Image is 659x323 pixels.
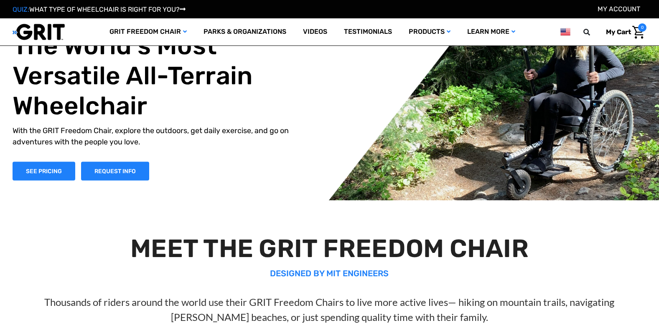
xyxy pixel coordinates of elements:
[101,18,195,45] a: GRIT Freedom Chair
[81,161,149,180] a: Slide number 1, Request Information
[400,18,459,45] a: Products
[13,5,186,13] a: QUIZ:WHAT TYPE OF WHEELCHAIR IS RIGHT FOR YOU?
[13,23,65,40] img: GRIT All-Terrain Wheelchair and Mobility Equipment
[632,26,644,39] img: Cart
[16,234,642,264] h2: MEET THE GRIT FREEDOM CHAIR
[13,161,75,180] a: Shop Now
[195,18,295,45] a: Parks & Organizations
[13,30,308,121] h1: The World's Most Versatile All-Terrain Wheelchair
[598,5,640,13] a: Account
[336,18,400,45] a: Testimonials
[560,27,570,37] img: us.png
[587,23,600,41] input: Search
[600,23,646,41] a: Cart with 0 items
[606,28,631,36] span: My Cart
[13,5,29,13] span: QUIZ:
[295,18,336,45] a: Videos
[13,125,308,147] p: With the GRIT Freedom Chair, explore the outdoors, get daily exercise, and go on adventures with ...
[638,23,646,32] span: 0
[16,267,642,280] p: DESIGNED BY MIT ENGINEERS
[459,18,524,45] a: Learn More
